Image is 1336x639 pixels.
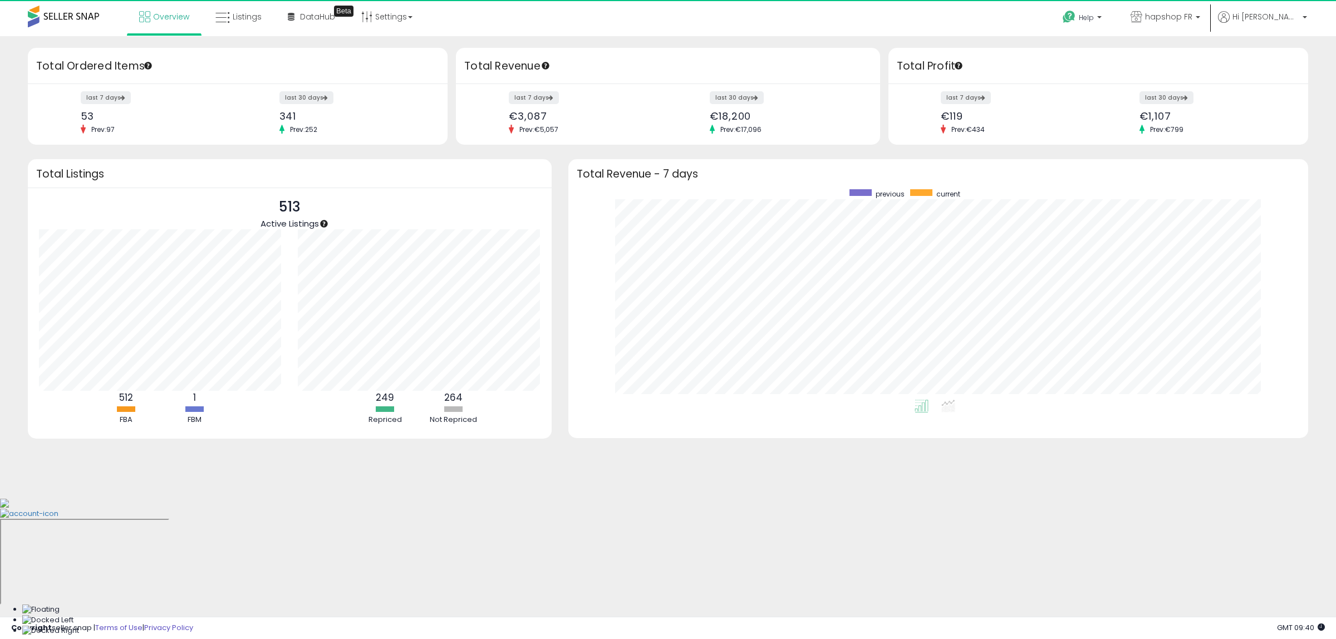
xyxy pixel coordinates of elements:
[334,6,353,17] div: Tooltip anchor
[876,189,905,199] span: previous
[233,11,262,22] span: Listings
[376,391,394,404] b: 249
[1079,13,1094,22] span: Help
[1232,11,1299,22] span: Hi [PERSON_NAME]
[715,125,767,134] span: Prev: €17,096
[22,626,79,636] img: Docked Right
[420,415,487,425] div: Not Repriced
[279,91,333,104] label: last 30 days
[161,415,228,425] div: FBM
[261,196,319,218] p: 513
[193,391,196,404] b: 1
[710,110,861,122] div: €18,200
[22,604,60,615] img: Floating
[119,391,133,404] b: 512
[936,189,960,199] span: current
[1218,11,1307,36] a: Hi [PERSON_NAME]
[946,125,990,134] span: Prev: €434
[464,58,872,74] h3: Total Revenue
[22,615,73,626] img: Docked Left
[444,391,463,404] b: 264
[941,110,1090,122] div: €119
[1054,2,1113,36] a: Help
[1062,10,1076,24] i: Get Help
[577,170,1300,178] h3: Total Revenue - 7 days
[897,58,1300,74] h3: Total Profit
[284,125,323,134] span: Prev: 252
[279,110,429,122] div: 341
[509,110,660,122] div: €3,087
[710,91,764,104] label: last 30 days
[509,91,559,104] label: last 7 days
[319,219,329,229] div: Tooltip anchor
[36,58,439,74] h3: Total Ordered Items
[81,91,131,104] label: last 7 days
[514,125,564,134] span: Prev: €5,057
[36,170,543,178] h3: Total Listings
[261,218,319,229] span: Active Listings
[1139,110,1289,122] div: €1,107
[153,11,189,22] span: Overview
[941,91,991,104] label: last 7 days
[86,125,120,134] span: Prev: 97
[1145,11,1192,22] span: hapshop FR
[81,110,230,122] div: 53
[300,11,335,22] span: DataHub
[352,415,419,425] div: Repriced
[1139,91,1193,104] label: last 30 days
[954,61,964,71] div: Tooltip anchor
[143,61,153,71] div: Tooltip anchor
[541,61,551,71] div: Tooltip anchor
[1145,125,1189,134] span: Prev: €799
[92,415,159,425] div: FBA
